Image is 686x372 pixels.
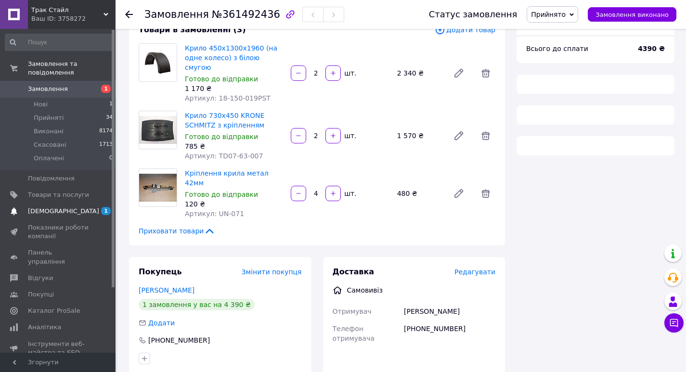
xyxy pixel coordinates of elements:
[28,323,61,332] span: Аналітика
[526,45,588,52] span: Всього до сплати
[333,325,375,342] span: Телефон отримувача
[595,11,669,18] span: Замовлення виконано
[99,127,113,136] span: 8174
[402,303,497,320] div: [PERSON_NAME]
[185,75,258,83] span: Готово до відправки
[638,45,665,52] b: 4390 ₴
[185,94,271,102] span: Артикул: 18-150-019PST
[393,129,445,142] div: 1 570 ₴
[449,64,468,83] a: Редагувати
[34,100,48,109] span: Нові
[333,308,372,315] span: Отримувач
[28,60,116,77] span: Замовлення та повідомлення
[185,191,258,198] span: Готово до відправки
[185,152,263,160] span: Артикул: TD07-63-007
[476,126,495,145] span: Видалити
[139,267,182,276] span: Покупець
[109,100,113,109] span: 1
[125,10,133,19] div: Повернутися назад
[454,268,495,276] span: Редагувати
[242,268,302,276] span: Змінити покупця
[28,223,89,241] span: Показники роботи компанії
[99,141,113,149] span: 1713
[333,267,375,276] span: Доставка
[476,64,495,83] span: Видалити
[393,66,445,80] div: 2 340 ₴
[139,286,194,294] a: [PERSON_NAME]
[185,169,269,187] a: Кріплення крила метал 42мм
[28,207,99,216] span: [DEMOGRAPHIC_DATA]
[185,112,264,129] a: Крило 730x450 KRONE SCHMITZ з кріпленням
[185,44,277,71] a: Крило 450x1300x1960 (на одне колесо) з білою смугою
[148,319,175,327] span: Додати
[185,199,283,209] div: 120 ₴
[5,34,114,51] input: Пошук
[476,184,495,203] span: Видалити
[664,313,684,333] button: Чат з покупцем
[139,226,215,236] span: Приховати товари
[101,207,111,215] span: 1
[342,189,357,198] div: шт.
[106,114,113,122] span: 34
[147,335,211,345] div: [PHONE_NUMBER]
[109,154,113,163] span: 0
[139,116,177,144] img: Крило 730x450 KRONE SCHMITZ з кріпленням
[28,191,89,199] span: Товари та послуги
[28,248,89,266] span: Панель управління
[28,307,80,315] span: Каталог ProSale
[185,133,258,141] span: Готово до відправки
[531,11,566,18] span: Прийнято
[34,141,66,149] span: Скасовані
[435,25,495,35] span: Додати товар
[31,14,116,23] div: Ваш ID: 3758272
[429,10,518,19] div: Статус замовлення
[342,68,357,78] div: шт.
[139,299,255,310] div: 1 замовлення у вас на 4 390 ₴
[185,141,283,151] div: 785 ₴
[144,9,209,20] span: Замовлення
[345,285,385,295] div: Самовивіз
[212,9,280,20] span: №361492436
[139,25,246,34] span: Товари в замовленні (3)
[402,320,497,347] div: [PHONE_NUMBER]
[139,49,177,77] img: Крило 450x1300x1960 (на одне колесо) з білою смугою
[28,290,54,299] span: Покупці
[28,274,53,282] span: Відгуки
[139,174,177,202] img: Кріплення крила метал 42мм
[588,7,676,22] button: Замовлення виконано
[31,6,104,14] span: Трак Стайл
[449,184,468,203] a: Редагувати
[28,340,89,357] span: Інструменти веб-майстра та SEO
[34,154,64,163] span: Оплачені
[449,126,468,145] a: Редагувати
[34,127,64,136] span: Виконані
[34,114,64,122] span: Прийняті
[393,187,445,200] div: 480 ₴
[342,131,357,141] div: шт.
[185,210,244,218] span: Артикул: UN-071
[101,85,111,93] span: 1
[28,85,68,93] span: Замовлення
[28,174,75,183] span: Повідомлення
[185,84,283,93] div: 1 170 ₴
